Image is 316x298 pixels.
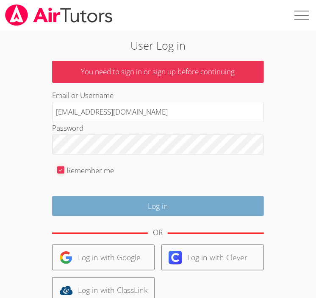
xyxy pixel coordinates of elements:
[161,245,264,270] a: Log in with Clever
[169,251,182,264] img: clever-logo-6eab21bc6e7a338710f1a6ff85c0baf02591cd810cc4098c63d3a4b26e2feb20.svg
[52,245,155,270] a: Log in with Google
[44,37,272,53] h2: User Log in
[4,4,114,26] img: airtutors_banner-c4298cdbf04f3fff15de1276eac7730deb9818008684d7c2e4769d2f7ddbe033.png
[67,166,114,175] label: Remember me
[59,284,73,297] img: classlink-logo-d6bb404cc1216ec64c9a2012d9dc4662098be43eaf13dc465df04b49fa7ab582.svg
[52,123,83,133] label: Password
[52,90,114,100] label: Email or Username
[52,61,264,83] p: You need to sign in or sign up before continuing
[153,227,163,239] div: OR
[52,196,264,216] input: Log in
[59,251,73,264] img: google-logo-50288ca7cdecda66e5e0955fdab243c47b7ad437acaf1139b6f446037453330a.svg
